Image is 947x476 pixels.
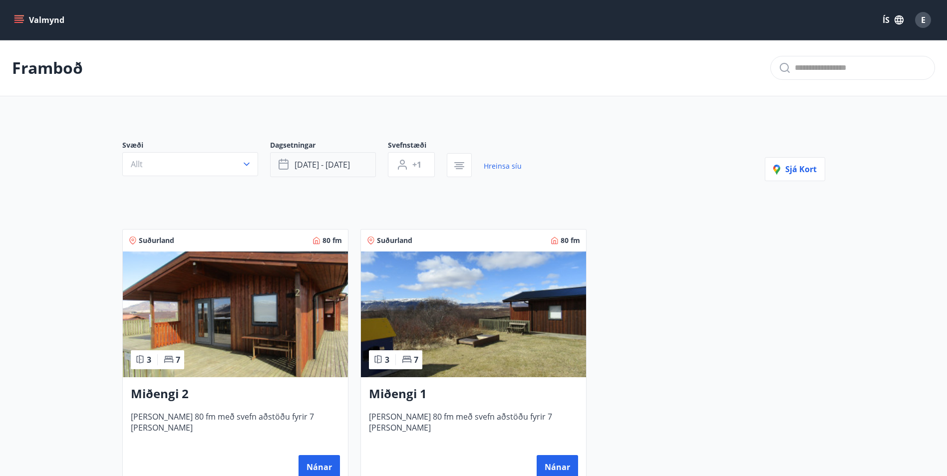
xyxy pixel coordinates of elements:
[921,14,926,25] span: E
[322,236,342,245] span: 80 fm
[122,152,258,176] button: Allt
[176,354,180,365] span: 7
[414,354,418,365] span: 7
[412,159,421,170] span: +1
[295,159,350,170] span: [DATE] - [DATE]
[12,57,83,79] p: Framboð
[877,11,909,29] button: ÍS
[561,236,580,245] span: 80 fm
[484,155,522,177] a: Hreinsa síu
[388,140,447,152] span: Svefnstæði
[369,411,578,444] span: [PERSON_NAME] 80 fm með svefn aðstöðu fyrir 7 [PERSON_NAME]
[270,140,388,152] span: Dagsetningar
[270,152,376,177] button: [DATE] - [DATE]
[131,385,340,403] h3: Miðengi 2
[369,385,578,403] h3: Miðengi 1
[911,8,935,32] button: E
[377,236,412,245] span: Suðurland
[131,159,143,170] span: Allt
[361,251,586,377] img: Paella dish
[388,152,435,177] button: +1
[765,157,825,181] button: Sjá kort
[773,164,817,175] span: Sjá kort
[123,251,348,377] img: Paella dish
[12,11,68,29] button: menu
[122,140,270,152] span: Svæði
[139,236,174,245] span: Suðurland
[131,411,340,444] span: [PERSON_NAME] 80 fm með svefn aðstöðu fyrir 7 [PERSON_NAME]
[385,354,389,365] span: 3
[147,354,151,365] span: 3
